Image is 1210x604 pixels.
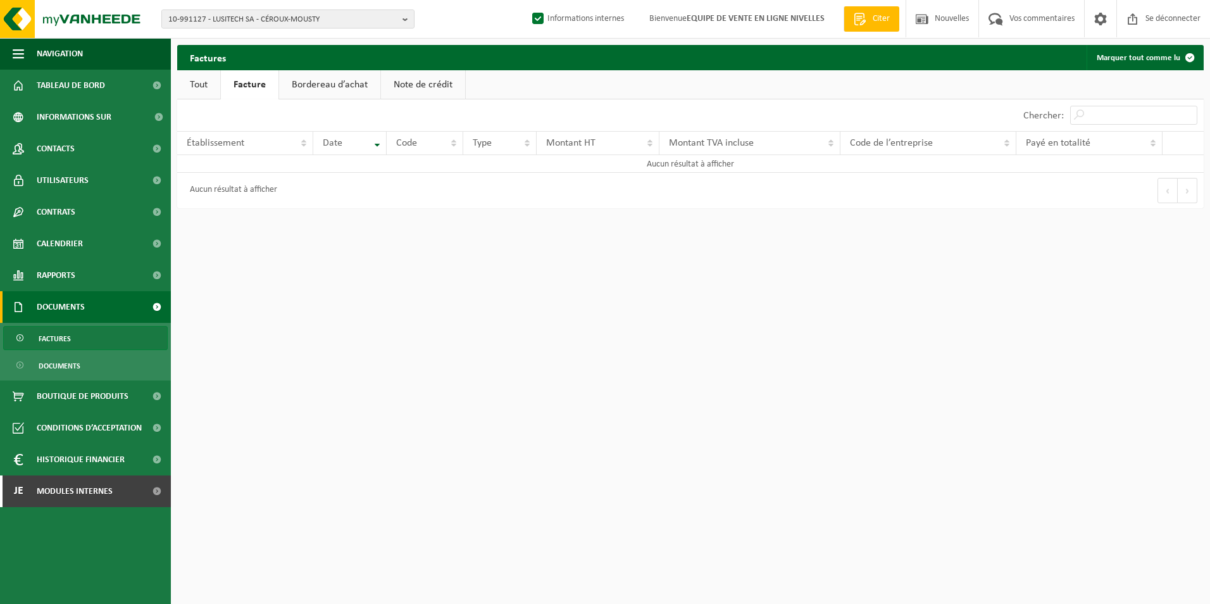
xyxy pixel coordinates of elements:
[1178,178,1197,203] button: Prochain
[381,70,465,99] a: Note de crédit
[37,412,142,444] span: Conditions d’acceptation
[221,70,278,99] a: Facture
[168,10,397,29] span: 10-991127 - LUSITECH SA - CÉROUX-MOUSTY
[279,70,380,99] a: Bordereau d’achat
[870,13,893,25] span: Citer
[37,165,89,196] span: Utilisateurs
[39,354,80,378] span: Documents
[1023,111,1064,121] label: Chercher:
[396,138,417,148] span: Code
[177,155,1204,173] td: Aucun résultat à afficher
[530,9,624,28] label: Informations internes
[37,70,105,101] span: Tableau de bord
[37,291,85,323] span: Documents
[177,70,220,99] a: Tout
[177,131,313,155] th: Établissement
[473,138,492,148] span: Type
[161,9,415,28] button: 10-991127 - LUSITECH SA - CÉROUX-MOUSTY
[177,45,239,70] h2: Factures
[37,260,75,291] span: Rapports
[844,6,899,32] a: Citer
[537,131,659,155] th: Montant HT
[1016,131,1163,155] th: Payé en totalité
[1157,178,1178,203] button: Précédent
[13,475,24,507] span: Je
[659,131,840,155] th: Montant TVA incluse
[37,38,83,70] span: Navigation
[1087,45,1202,70] button: Marquer tout comme lu
[649,14,825,23] font: Bienvenue
[184,179,277,202] div: Aucun résultat à afficher
[3,353,168,377] a: Documents
[37,101,146,133] span: Informations sur l’entreprise
[1097,54,1180,62] font: Marquer tout comme lu
[37,475,113,507] span: Modules internes
[3,326,168,350] a: Factures
[687,14,825,23] strong: EQUIPE DE VENTE EN LIGNE NIVELLES
[37,228,83,260] span: Calendrier
[37,196,75,228] span: Contrats
[37,133,75,165] span: Contacts
[840,131,1016,155] th: Code de l’entreprise
[37,444,125,475] span: Historique financier
[313,131,387,155] th: Date
[37,381,128,412] span: Boutique de produits
[39,327,71,351] span: Factures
